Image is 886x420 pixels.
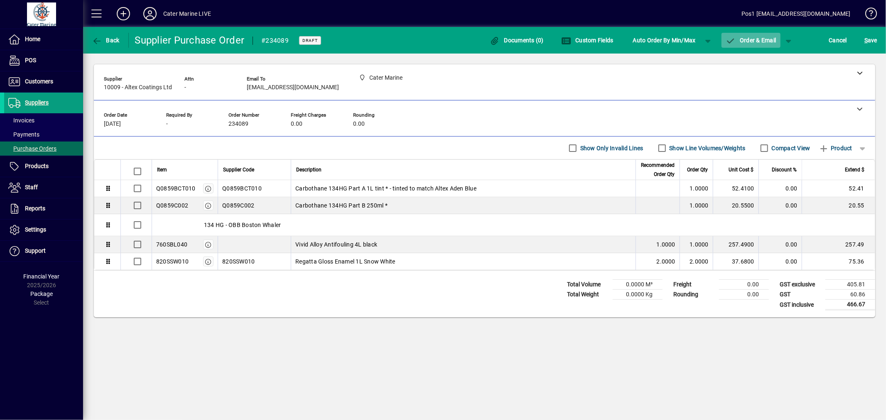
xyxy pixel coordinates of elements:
app-page-header-button: Back [83,33,129,48]
td: 0.00 [758,197,802,214]
span: ave [864,34,877,47]
a: Purchase Orders [4,142,83,156]
td: 0.00 [719,280,769,290]
span: Package [30,291,53,297]
td: 75.36 [802,253,875,270]
span: Custom Fields [561,37,614,44]
a: Support [4,241,83,261]
td: 0.00 [758,253,802,270]
td: GST exclusive [776,280,825,290]
span: Discount % [772,165,797,174]
a: Products [4,156,83,177]
span: [EMAIL_ADDRESS][DOMAIN_NAME] [247,84,339,91]
span: Financial Year [24,273,60,280]
div: 820SSW010 [156,257,189,266]
span: Order & Email [726,37,776,44]
td: 1.0000 [636,236,680,253]
td: Q0859BCT010 [218,180,291,197]
span: Staff [25,184,38,190]
span: Reports [25,205,45,212]
button: Order & Email [722,33,780,48]
label: Show Line Volumes/Weights [668,144,746,152]
span: [DATE] [104,121,121,127]
a: Home [4,29,83,50]
td: 0.00 [758,180,802,197]
td: GST inclusive [776,300,825,310]
a: Invoices [4,113,83,127]
td: 1.0000 [680,180,713,197]
a: Settings [4,220,83,240]
a: POS [4,50,83,71]
button: Add [110,6,137,21]
td: Total Weight [563,290,613,300]
a: Payments [4,127,83,142]
a: Knowledge Base [859,2,876,29]
td: 257.4900 [713,236,758,253]
td: 1.0000 [680,197,713,214]
button: Documents (0) [488,33,546,48]
span: Back [92,37,120,44]
label: Show Only Invalid Lines [579,144,643,152]
span: Customers [25,78,53,85]
span: Settings [25,226,46,233]
td: Freight [669,280,719,290]
button: Custom Fields [559,33,616,48]
span: Product [819,142,852,155]
td: 52.41 [802,180,875,197]
span: Support [25,247,46,254]
div: 760SBL040 [156,240,187,249]
div: Cater Marine LIVE [163,7,211,20]
div: Pos1 [EMAIL_ADDRESS][DOMAIN_NAME] [741,7,851,20]
a: Reports [4,198,83,219]
span: Recommended Order Qty [641,161,675,179]
span: Home [25,36,40,42]
div: Q0859BCT010 [156,184,196,193]
span: Regatta Gloss Enamel 1L Snow White [295,257,395,266]
span: 10009 - Altex Coatings Ltd [104,84,172,91]
a: Customers [4,71,83,92]
span: 0.00 [353,121,365,127]
span: S [864,37,868,44]
span: 234089 [228,121,248,127]
td: 37.6800 [713,253,758,270]
td: Rounding [669,290,719,300]
div: 134 HG - OBB Boston Whaler [152,214,875,236]
span: Vivid Alloy Antifouling 4L black [295,240,377,249]
div: Q0859C002 [156,201,188,210]
div: Supplier Purchase Order [135,34,245,47]
span: Supplier Code [223,165,254,174]
td: 20.5500 [713,197,758,214]
span: Suppliers [25,99,49,106]
td: 405.81 [825,280,875,290]
span: POS [25,57,36,63]
td: 1.0000 [680,236,713,253]
span: Order Qty [687,165,708,174]
label: Compact View [770,144,810,152]
button: Cancel [827,33,849,48]
td: 820SSW010 [218,253,291,270]
span: - [184,84,186,91]
span: Carbothane 134HG Part B 250ml * [295,201,388,210]
button: Save [862,33,879,48]
button: Auto Order By Min/Max [629,33,700,48]
td: 466.67 [825,300,875,310]
button: Back [90,33,122,48]
span: Extend $ [845,165,864,174]
span: Carbothane 134HG Part A 1L tint * - tinted to match Altex Aden Blue [295,184,476,193]
span: - [166,121,168,127]
td: 257.49 [802,236,875,253]
td: 0.0000 M³ [613,280,663,290]
span: Cancel [829,34,847,47]
span: Item [157,165,167,174]
button: Profile [137,6,163,21]
span: Products [25,163,49,169]
td: 20.55 [802,197,875,214]
span: Auto Order By Min/Max [633,34,696,47]
a: Staff [4,177,83,198]
td: 0.00 [758,236,802,253]
td: 0.0000 Kg [613,290,663,300]
td: 2.0000 [680,253,713,270]
span: 0.00 [291,121,302,127]
td: 2.0000 [636,253,680,270]
button: Product [815,141,857,156]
